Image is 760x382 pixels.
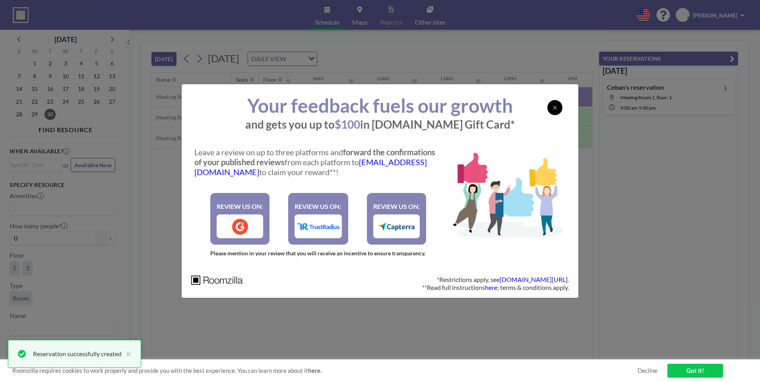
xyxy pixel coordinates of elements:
p: Please mention in your review that you will receive an incentive to ensure transparency. [191,250,445,257]
img: capterra.186efaef.png [378,223,414,231]
div: Reservation successfully created [33,349,122,359]
h1: Your feedback fuels our growth [191,94,569,118]
button: close [122,349,131,359]
strong: forward the confirmations of your published reviews [194,147,435,167]
a: REVIEW US ON: [288,193,349,245]
a: REVIEW US ON: [367,193,426,245]
img: trustRadius.81b617c5.png [297,223,340,230]
span: Roomzilla requires cookies to work properly and provide you with the best experience. You can lea... [12,367,638,374]
a: Decline [638,367,657,374]
p: Leave a review on up to three platforms and from each platform to to claim your reward**! [194,147,442,177]
img: roomzilla_logo.ca280765.svg [191,276,243,285]
a: Got it! [667,364,723,378]
img: g2.1ce85328.png [232,219,248,235]
a: REVIEW US ON: [210,193,269,245]
a: here [485,284,497,291]
a: [EMAIL_ADDRESS][DOMAIN_NAME] [194,157,427,177]
a: here. [308,367,322,374]
p: *Restrictions apply, see . **Read full instructions ; terms & conditions apply. [422,276,569,291]
a: [DOMAIN_NAME][URL] [500,276,568,283]
p: and gets you up to in [DOMAIN_NAME] Gift Card* [191,118,569,131]
img: banner.d29272e4.webp [445,144,569,239]
span: $100 [335,118,360,131]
